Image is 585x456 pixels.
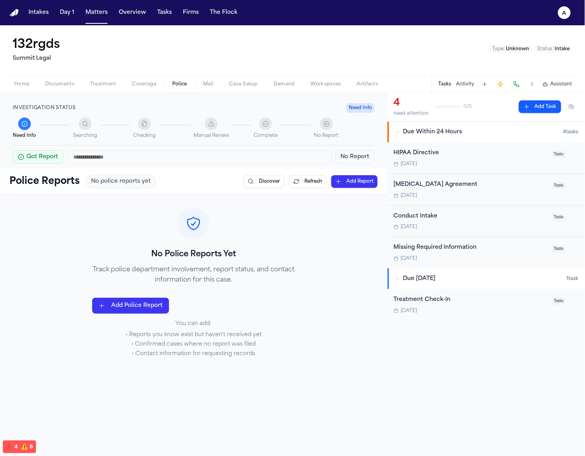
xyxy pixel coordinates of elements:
[45,81,74,87] span: Documents
[394,295,547,305] div: Treatment Check-In
[180,6,202,20] button: Firms
[569,243,579,253] button: Snooze task
[552,297,566,305] span: Todo
[25,6,52,20] button: Intakes
[57,6,78,20] button: Day 1
[495,79,506,90] button: Create Immediate Task
[401,255,418,262] span: [DATE]
[203,81,213,87] span: Mail
[331,175,378,188] button: Add Report
[387,269,585,289] button: Due [DATE]1task
[552,182,566,189] span: Todo
[538,47,554,51] span: Status :
[243,175,284,188] button: Discover
[552,214,566,221] span: Todo
[92,341,295,348] li: • Confirmed cases where no report was filed
[564,100,579,113] button: Hide completed tasks (⌘⇧H)
[492,47,505,51] span: Type :
[479,79,490,90] button: Add Task
[154,6,175,20] button: Tasks
[555,47,570,51] span: Intake
[9,175,80,188] h1: Police Reports
[394,149,547,158] div: HIPAA Directive
[289,175,327,188] button: Refresh
[387,237,585,268] div: Open task: Missing Required Information
[9,9,19,17] a: Home
[92,320,295,328] p: You can add:
[439,81,452,87] button: Tasks
[13,38,60,52] button: Edit matter name
[92,350,295,358] li: • Contact information for requesting records
[357,81,378,87] span: Artifacts
[172,81,187,87] span: Police
[506,47,530,51] span: Unknown
[207,6,241,20] button: The Flock
[394,110,429,117] div: need attention
[314,132,339,139] span: No Report
[92,249,295,260] h3: No Police Reports Yet
[14,81,29,87] span: Home
[387,174,585,206] div: Open task: Retainer Agreement
[394,243,547,252] div: Missing Required Information
[132,81,156,87] span: Coverage
[387,122,585,142] button: Due Within 24 Hours4tasks
[13,150,63,164] button: Got Report
[91,178,151,185] span: No police reports yet
[490,45,532,53] button: Edit Type: Unknown
[401,308,418,314] span: [DATE]
[401,193,418,199] span: [DATE]
[552,151,566,158] span: Todo
[394,97,429,110] div: 4
[335,150,374,164] button: No Report
[133,132,156,139] span: Checking
[13,54,63,63] h2: Summit Legal
[403,275,436,283] span: Due [DATE]
[563,129,579,135] span: 4 task s
[567,276,579,282] span: 1 task
[387,289,585,320] div: Open task: Treatment Check-In
[92,331,295,339] li: • Reports you know exist but haven't received yet
[311,81,341,87] span: Workspaces
[194,132,229,139] span: Manual Review
[73,132,97,139] span: Searching
[569,295,579,305] button: Snooze task
[394,212,547,221] div: Conduct Intake
[569,212,579,221] button: Snooze task
[82,6,111,20] button: Matters
[92,298,169,314] button: Add Police Report
[116,6,149,20] button: Overview
[456,81,475,87] button: Activity
[569,149,579,158] button: Snooze task
[387,206,585,237] div: Open task: Conduct Intake
[511,79,522,90] button: Make a Call
[569,180,579,190] button: Snooze task
[13,132,36,139] span: Need Info
[92,265,295,285] p: Track police department involvement, report status, and contact information for this case.
[552,245,566,253] span: Todo
[401,224,418,230] span: [DATE]
[519,100,561,113] button: Add Task
[90,81,116,87] span: Treatment
[401,161,418,167] span: [DATE]
[111,302,163,310] span: Add Police Report
[13,105,76,111] span: Investigation Status
[387,142,585,174] div: Open task: HIPAA Directive
[346,103,374,113] span: Need Info
[229,81,258,87] span: Case Setup
[9,9,19,17] img: Finch Logo
[394,180,547,189] div: [MEDICAL_DATA] Agreement
[551,81,572,87] span: Assistant
[274,81,295,87] span: Demand
[543,81,572,87] button: Assistant
[254,132,277,139] span: Complete
[535,45,572,53] button: Edit Status: Intake
[464,104,472,110] span: 0 / 5
[403,128,462,136] span: Due Within 24 Hours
